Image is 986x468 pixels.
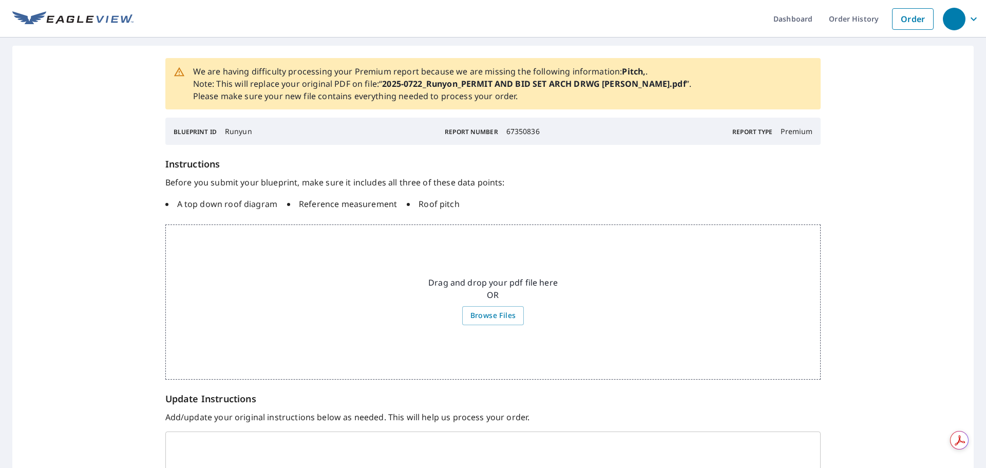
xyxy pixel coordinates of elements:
[781,126,812,137] p: Premium
[407,198,460,210] li: Roof pitch
[165,392,821,406] p: Update Instructions
[287,198,397,210] li: Reference measurement
[445,127,498,137] p: Report Number
[462,306,524,325] label: Browse Files
[622,66,646,77] strong: Pitch,
[12,11,134,27] img: EV Logo
[174,127,217,137] p: Blueprint ID
[892,8,934,30] a: Order
[165,176,821,189] p: Before you submit your blueprint, make sure it includes all three of these data points:
[165,157,821,171] h6: Instructions
[165,411,821,423] p: Add/update your original instructions below as needed. This will help us process your order.
[382,78,686,89] strong: 2025-0722_Runyon_PERMIT AND BID SET ARCH DRWG [PERSON_NAME].pdf
[506,126,540,137] p: 67350836
[732,127,772,137] p: Report Type
[470,309,516,322] span: Browse Files
[165,198,277,210] li: A top down roof diagram
[193,65,691,102] p: We are having difficulty processing your Premium report because we are missing the following info...
[428,276,558,301] p: Drag and drop your pdf file here OR
[225,126,252,137] p: Runyun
